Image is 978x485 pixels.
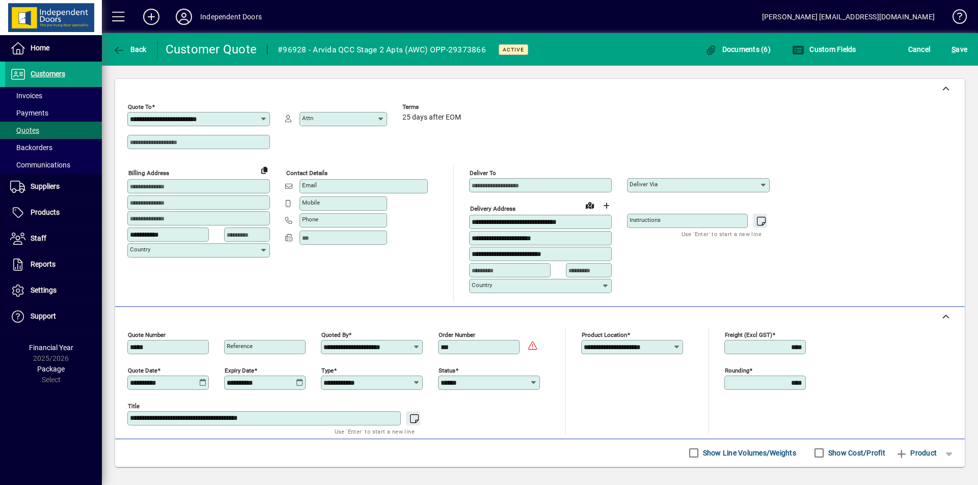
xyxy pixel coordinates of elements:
[302,115,313,122] mat-label: Attn
[5,252,102,277] a: Reports
[102,40,158,59] app-page-header-button: Back
[31,70,65,78] span: Customers
[31,208,60,216] span: Products
[10,144,52,152] span: Backorders
[128,366,157,374] mat-label: Quote date
[949,40,970,59] button: Save
[908,41,931,58] span: Cancel
[225,366,254,374] mat-label: Expiry date
[701,448,796,458] label: Show Line Volumes/Weights
[582,331,627,338] mat-label: Product location
[439,366,455,374] mat-label: Status
[503,46,524,53] span: Active
[10,161,70,169] span: Communications
[762,9,935,25] div: [PERSON_NAME] [EMAIL_ADDRESS][DOMAIN_NAME]
[321,366,334,374] mat-label: Type
[945,2,965,35] a: Knowledge Base
[5,174,102,199] a: Suppliers
[906,40,933,59] button: Cancel
[402,104,464,110] span: Terms
[130,246,150,253] mat-label: Country
[5,122,102,139] a: Quotes
[5,139,102,156] a: Backorders
[256,162,273,178] button: Copy to Delivery address
[31,260,56,268] span: Reports
[5,278,102,303] a: Settings
[826,448,885,458] label: Show Cost/Profit
[128,402,140,409] mat-label: Title
[128,103,152,110] mat-label: Quote To
[439,331,475,338] mat-label: Order number
[952,45,956,53] span: S
[630,181,658,188] mat-label: Deliver via
[302,199,320,206] mat-label: Mobile
[166,41,257,58] div: Customer Quote
[31,286,57,294] span: Settings
[31,234,46,242] span: Staff
[725,331,772,338] mat-label: Freight (excl GST)
[952,41,967,58] span: ave
[402,113,461,122] span: 25 days after EOM
[135,8,168,26] button: Add
[790,40,859,59] button: Custom Fields
[37,365,65,373] span: Package
[682,228,762,240] mat-hint: Use 'Enter' to start a new line
[630,216,661,223] mat-label: Instructions
[200,9,262,25] div: Independent Doors
[31,44,49,52] span: Home
[725,366,749,374] mat-label: Rounding
[598,197,614,214] button: Choose address
[168,8,200,26] button: Profile
[5,36,102,61] a: Home
[472,281,492,289] mat-label: Country
[5,87,102,104] a: Invoices
[582,197,598,213] a: View on map
[110,40,149,59] button: Back
[128,331,166,338] mat-label: Quote number
[321,331,348,338] mat-label: Quoted by
[5,104,102,122] a: Payments
[5,156,102,174] a: Communications
[470,169,496,177] mat-label: Deliver To
[278,42,486,58] div: #96928 - Arvida QCC Stage 2 Apts (AWC) OPP-29373866
[704,45,771,53] span: Documents (6)
[31,312,56,320] span: Support
[335,425,415,437] mat-hint: Use 'Enter' to start a new line
[895,445,937,461] span: Product
[10,126,39,134] span: Quotes
[227,343,253,350] mat-label: Reference
[302,216,318,223] mat-label: Phone
[5,226,102,251] a: Staff
[113,45,147,53] span: Back
[31,182,60,190] span: Suppliers
[890,444,942,462] button: Product
[702,40,773,59] button: Documents (6)
[302,182,317,189] mat-label: Email
[5,200,102,225] a: Products
[10,92,42,100] span: Invoices
[792,45,856,53] span: Custom Fields
[10,109,48,117] span: Payments
[29,344,73,352] span: Financial Year
[5,304,102,329] a: Support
